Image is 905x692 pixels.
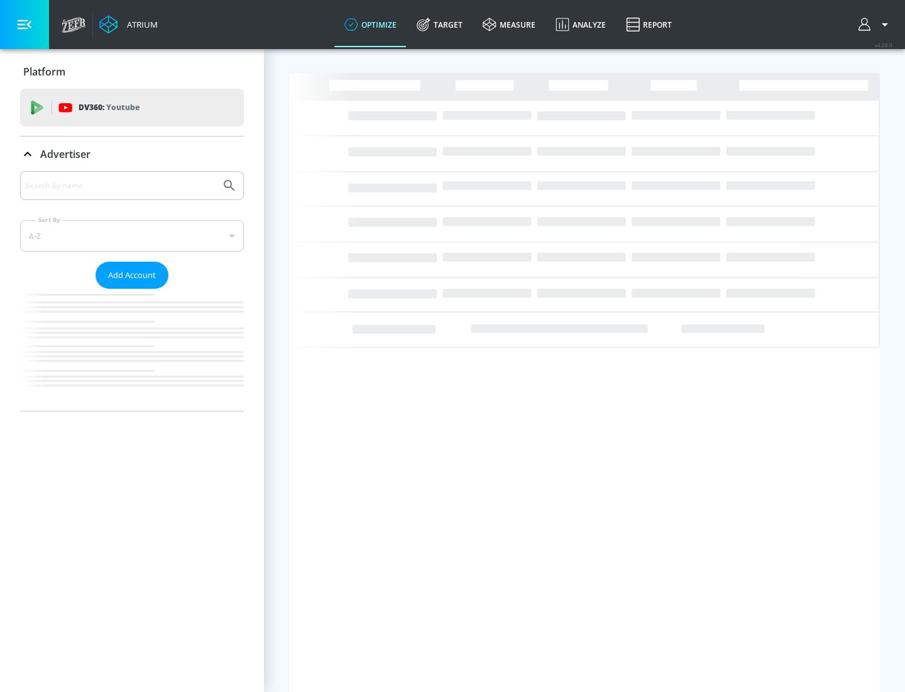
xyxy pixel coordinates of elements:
div: DV360: Youtube [20,89,244,126]
a: Atrium [99,15,158,34]
span: Add Account [108,268,156,282]
div: Advertiser [20,137,244,172]
a: measure [473,2,546,47]
div: Advertiser [20,171,244,411]
a: optimize [334,2,407,47]
label: Sort By [36,216,63,224]
a: Report [616,2,682,47]
p: Youtube [106,101,140,114]
span: v 4.28.0 [875,42,892,48]
nav: list of Advertiser [20,289,244,411]
a: Target [407,2,473,47]
p: Platform [23,65,65,79]
button: Add Account [96,262,168,289]
div: Atrium [122,19,158,30]
div: Platform [20,54,244,89]
a: Analyze [546,2,616,47]
div: A-Z [20,220,244,252]
p: Advertiser [40,147,90,161]
input: Search by name [25,177,216,194]
p: DV360: [79,101,140,114]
